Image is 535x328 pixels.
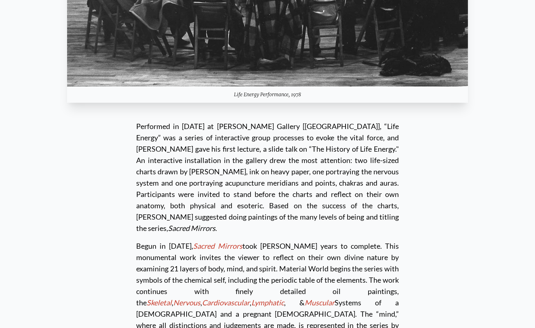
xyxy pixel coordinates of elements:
[251,298,284,307] a: Lymphatic
[147,298,172,307] a: Skeletal
[193,241,242,250] a: Sacred Mirrors
[168,224,215,233] em: Sacred Mirrors
[136,121,399,234] div: Performed in [DATE] at [PERSON_NAME] Gallery [[GEOGRAPHIC_DATA]], “Life Energy” was a series of i...
[305,298,335,307] a: Muscular
[67,87,468,103] div: Life Energy Performance, 1978
[202,298,250,307] a: Cardiovascular
[173,298,200,307] a: Nervous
